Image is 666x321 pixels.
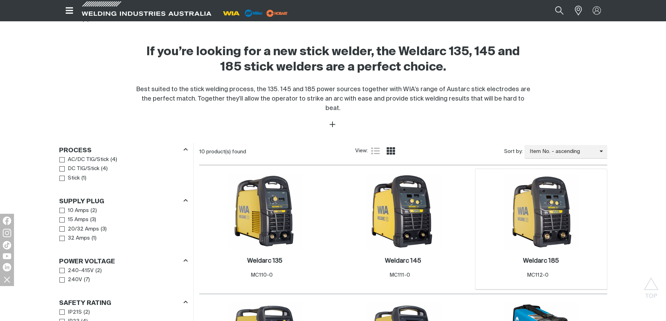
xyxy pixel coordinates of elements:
[136,44,530,75] h2: If you’re looking for a new stick welder, the Weldarc 135, 145 and 185 stick welders are a perfec...
[228,174,302,249] img: Weldarc 135
[59,164,100,174] a: DC TIG/Stick
[59,234,90,243] a: 32 Amps
[643,277,659,293] button: Scroll to top
[59,215,89,225] a: 15 Amps
[95,267,102,275] span: ( 2 )
[366,174,441,249] img: Weldarc 145
[68,267,94,275] span: 240-415V
[59,266,187,285] ul: Power Voltage
[385,258,421,264] h2: Weldarc 145
[3,217,11,225] img: Facebook
[59,308,82,317] a: IP21S
[59,155,187,183] ul: Process
[199,148,355,155] div: 10
[68,165,99,173] span: DC TIG/Stick
[68,308,82,316] span: IP21S
[101,225,107,233] span: ( 3 )
[504,148,523,156] span: Sort by:
[59,258,115,266] h3: Power Voltage
[538,3,571,19] input: Product name or item number...
[523,258,559,264] h2: Weldarc 185
[68,216,88,224] span: 15 Amps
[355,147,368,155] span: View:
[547,3,571,19] button: Search products
[59,196,188,206] div: Supply Plug
[264,10,290,16] a: miller
[59,299,111,307] h3: Safety Rating
[84,276,90,284] span: ( 7 )
[371,147,380,155] a: List view
[206,149,246,154] span: product(s) found
[3,263,11,271] img: LinkedIn
[527,272,549,278] span: MC112-0
[59,145,188,155] div: Process
[59,225,99,234] a: 20/32 Amps
[504,174,579,249] img: Weldarc 185
[101,165,108,173] span: ( 4 )
[389,272,410,278] span: MC111-0
[59,155,109,165] a: AC/DC TIG/Stick
[1,273,13,285] img: hide socials
[84,308,90,316] span: ( 2 )
[59,198,104,206] h3: Supply Plug
[90,216,96,224] span: ( 3 )
[92,234,96,242] span: ( 1 )
[68,174,80,182] span: Stick
[3,229,11,237] img: Instagram
[59,174,80,183] a: Stick
[264,8,290,19] img: miller
[68,156,109,164] span: AC/DC TIG/Stick
[59,206,89,216] a: 10 Amps
[68,207,89,215] span: 10 Amps
[3,241,11,249] img: TikTok
[247,258,282,264] h2: Weldarc 135
[59,256,188,266] div: Power Voltage
[247,257,282,265] a: Weldarc 135
[81,174,86,182] span: ( 1 )
[59,298,188,307] div: Safety Rating
[59,275,83,285] a: 240V
[251,272,273,278] span: MC110-0
[68,276,82,284] span: 240V
[68,225,99,233] span: 20/32 Amps
[136,86,530,111] span: Best suited to the stick welding process, the 135. 145 and 185 power sources together with WIA’s ...
[385,257,421,265] a: Weldarc 145
[110,156,117,164] span: ( 4 )
[523,257,559,265] a: Weldarc 185
[59,266,94,276] a: 240-415V
[59,147,92,155] h3: Process
[524,148,600,156] span: Item No. - ascending
[3,253,11,259] img: YouTube
[91,207,97,215] span: ( 2 )
[59,206,187,243] ul: Supply Plug
[199,143,607,161] section: Product list controls
[68,234,90,242] span: 32 Amps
